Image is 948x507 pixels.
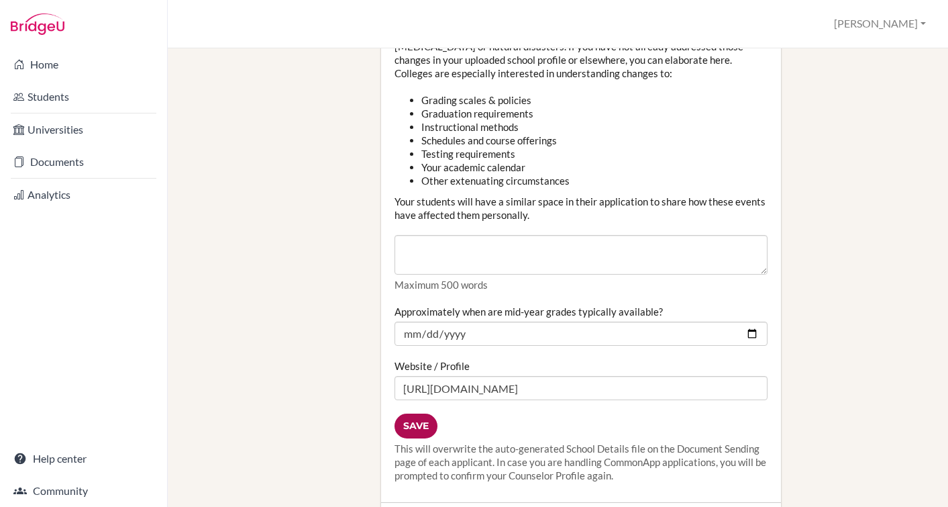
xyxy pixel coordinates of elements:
[11,13,64,35] img: Bridge-U
[421,160,768,174] li: Your academic calendar
[394,305,663,318] label: Approximately when are mid-year grades typically available?
[421,147,768,160] li: Testing requirements
[394,278,768,291] p: Maximum 500 words
[3,181,164,208] a: Analytics
[3,83,164,110] a: Students
[3,445,164,472] a: Help center
[394,9,768,292] div: Your school may have made adjustments due to community disruptions such as [MEDICAL_DATA] or natu...
[394,359,470,373] label: Website / Profile
[3,51,164,78] a: Home
[3,148,164,175] a: Documents
[3,477,164,504] a: Community
[421,120,768,134] li: Instructional methods
[421,134,768,147] li: Schedules and course offerings
[828,11,932,36] button: [PERSON_NAME]
[421,93,768,107] li: Grading scales & policies
[3,116,164,143] a: Universities
[394,442,768,482] div: This will overwrite the auto-generated School Details file on the Document Sending page of each a...
[421,174,768,187] li: Other extenuating circumstances
[421,107,768,120] li: Graduation requirements
[394,414,437,439] input: Save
